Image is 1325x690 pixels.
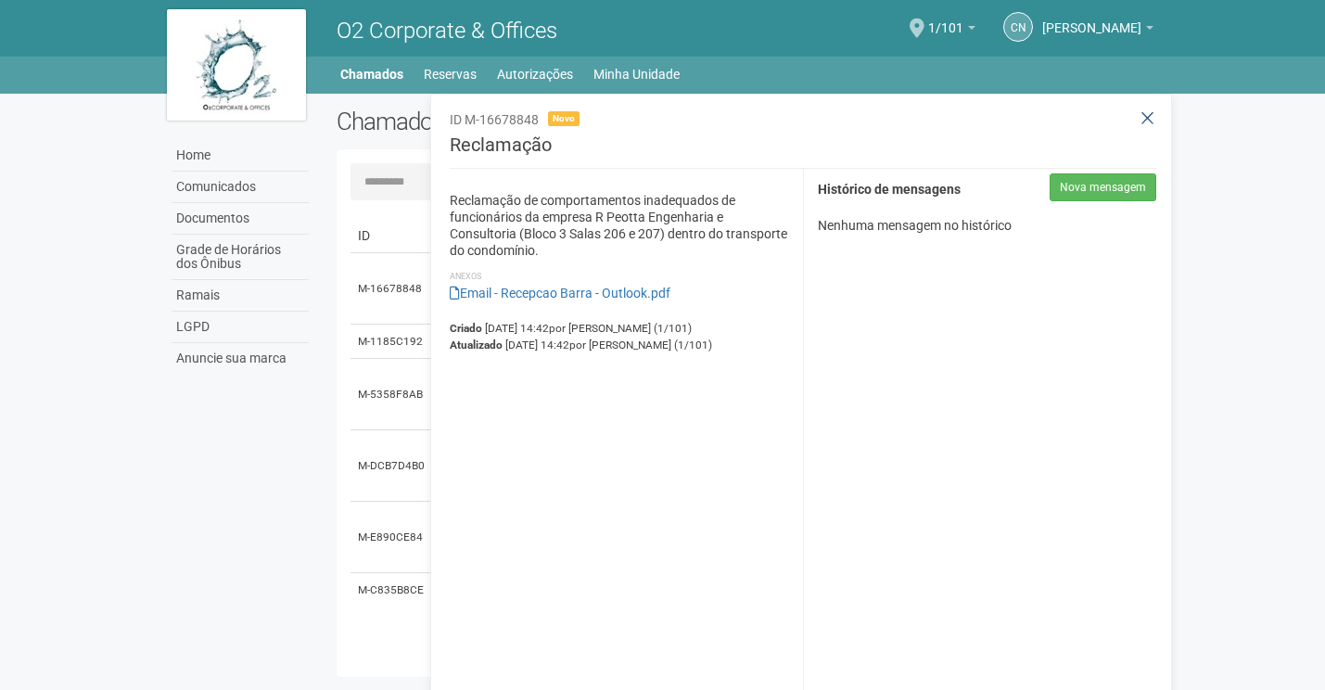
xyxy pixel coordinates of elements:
[593,61,680,87] a: Minha Unidade
[450,112,539,127] span: ID M-16678848
[928,3,963,35] span: 1/101
[350,253,434,325] td: M-16678848
[172,312,309,343] a: LGPD
[1003,12,1033,42] a: CN
[450,322,482,335] strong: Criado
[172,203,309,235] a: Documentos
[1050,173,1156,201] button: Nova mensagem
[549,322,692,335] span: por [PERSON_NAME] (1/101)
[350,502,434,573] td: M-E890CE84
[172,235,309,280] a: Grade de Horários dos Ônibus
[172,343,309,374] a: Anuncie sua marca
[167,9,306,121] img: logo.jpg
[350,219,434,253] td: ID
[485,322,692,335] span: [DATE] 14:42
[1042,3,1141,35] span: CELIA NASCIMENTO
[450,286,670,300] a: Email - Recepcao Barra - Outlook.pdf
[350,325,434,359] td: M-1185C192
[450,135,1157,169] h3: Reclamação
[172,140,309,172] a: Home
[350,430,434,502] td: M-DCB7D4B0
[505,339,712,351] span: [DATE] 14:42
[450,339,503,351] strong: Atualizado
[548,111,580,126] span: Novo
[818,217,1157,234] p: Nenhuma mensagem no histórico
[450,192,789,259] p: Reclamação de comportamentos inadequados de funcionários da empresa R Peotta Engenharia e Consult...
[350,359,434,430] td: M-5358F8AB
[450,268,789,285] li: Anexos
[337,18,557,44] span: O2 Corporate & Offices
[337,108,663,135] h2: Chamados
[340,61,403,87] a: Chamados
[818,183,961,198] strong: Histórico de mensagens
[350,573,434,607] td: M-C835B8CE
[172,172,309,203] a: Comunicados
[1042,23,1153,38] a: [PERSON_NAME]
[497,61,573,87] a: Autorizações
[172,280,309,312] a: Ramais
[569,339,712,351] span: por [PERSON_NAME] (1/101)
[424,61,477,87] a: Reservas
[928,23,975,38] a: 1/101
